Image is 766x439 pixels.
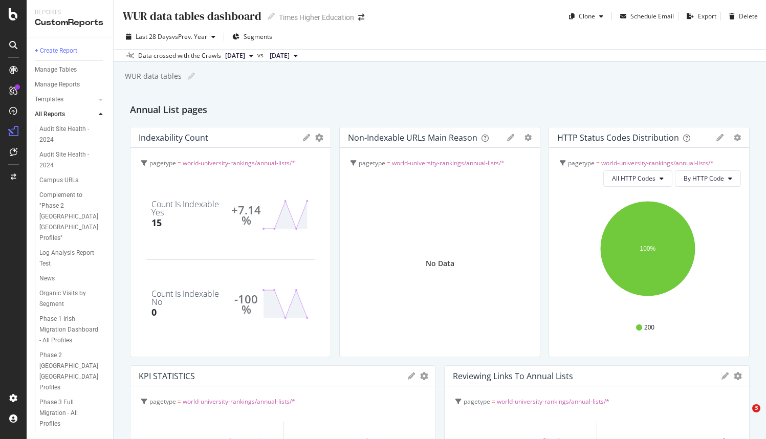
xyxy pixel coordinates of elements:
[492,397,495,406] span: =
[35,8,105,17] div: Reports
[39,314,101,346] div: Phase 1 Irish Migration Dashboard - All Profiles
[630,12,674,20] div: Schedule Email
[731,404,756,429] iframe: Intercom live chat
[579,12,595,20] div: Clone
[244,32,272,41] span: Segments
[225,51,245,60] span: 2025 Aug. 8th
[557,133,679,143] div: HTTP Status Codes Distribution
[565,8,607,25] button: Clone
[149,159,176,167] span: pagetype
[151,216,162,230] div: 15
[35,109,96,120] a: All Reports
[39,175,106,186] a: Campus URLs
[725,8,758,25] button: Delete
[557,195,738,314] svg: A chart.
[266,50,302,62] button: [DATE]
[138,51,221,60] div: Data crossed with the Crawls
[35,64,106,75] a: Manage Tables
[35,64,77,75] div: Manage Tables
[675,170,741,187] button: By HTTP Code
[149,397,176,406] span: pagetype
[734,134,741,141] div: gear
[497,397,609,406] span: world-university-rankings/annual-lists/*
[172,32,207,41] span: vs Prev. Year
[39,288,106,310] a: Organic Visits by Segment
[257,51,266,60] span: vs
[188,73,195,80] i: Edit report name
[151,200,231,216] div: Count Is Indexable Yes
[35,79,80,90] div: Manage Reports
[231,205,262,225] div: +7.14 %
[35,94,63,105] div: Templates
[39,124,97,145] div: Audit Site Health - 2024
[392,159,505,167] span: world-university-rankings/annual-lists/*
[549,127,750,357] div: HTTP Status Codes Distributiongeargearpagetype = world-university-rankings/annual-lists/*All HTTP...
[39,149,106,171] a: Audit Site Health - 2024
[139,133,208,143] div: Indexability Count
[39,175,78,186] div: Campus URLs
[139,371,195,381] div: KPI STATISTICS
[464,397,490,406] span: pagetype
[221,50,257,62] button: [DATE]
[122,29,220,45] button: Last 28 DaysvsPrev. Year
[268,13,275,20] i: Edit report name
[35,46,77,56] div: + Create Report
[39,149,97,171] div: Audit Site Health - 2024
[151,306,157,319] div: 0
[151,290,231,306] div: Count Is Indexable No
[183,159,295,167] span: world-university-rankings/annual-lists/*
[739,12,758,20] div: Delete
[358,14,364,21] div: arrow-right-arrow-left
[39,397,100,429] div: Phase 3 Full Migration - All Profiles
[640,245,656,252] text: 100%
[683,8,716,25] button: Export
[359,159,385,167] span: pagetype
[39,350,102,393] div: Phase 2 Australia Canada Profiles
[178,397,181,406] span: =
[39,314,106,346] a: Phase 1 Irish Migration Dashboard - All Profiles
[596,159,600,167] span: =
[752,404,760,412] span: 3
[39,350,106,393] a: Phase 2 [GEOGRAPHIC_DATA] [GEOGRAPHIC_DATA] Profiles
[426,258,454,269] div: No Data
[124,71,182,81] div: WUR data tables
[35,94,96,105] a: Templates
[39,248,97,269] div: Log Analysis Report Test
[231,294,262,314] div: -100 %
[39,397,106,429] a: Phase 3 Full Migration - All Profiles
[183,397,295,406] span: world-university-rankings/annual-lists/*
[122,8,261,24] div: WUR data tables dashboard
[35,79,106,90] a: Manage Reports
[130,102,750,119] div: Annual List pages
[228,29,276,45] button: Segments
[698,12,716,20] div: Export
[568,159,595,167] span: pagetype
[35,17,105,29] div: CustomReports
[39,273,55,284] div: News
[39,124,106,145] a: Audit Site Health - 2024
[130,127,331,357] div: Indexability Countgeargearpagetype = world-university-rankings/annual-lists/*Count Is Indexable Y...
[612,174,655,183] span: All HTTP Codes
[136,32,172,41] span: Last 28 Days
[39,190,106,244] a: Complement to "Phase 2 [GEOGRAPHIC_DATA] [GEOGRAPHIC_DATA] Profiles"
[270,51,290,60] span: 2024 Jul. 12th
[315,134,323,141] div: gear
[387,159,390,167] span: =
[39,273,106,284] a: News
[644,323,654,332] span: 200
[524,134,532,141] div: gear
[39,190,103,244] div: Complement to "Phase 2 Australia Canada Profiles"
[39,288,98,310] div: Organic Visits by Segment
[348,133,477,143] div: Non-Indexable URLs Main Reason
[339,127,540,357] div: Non-Indexable URLs Main Reasongeargearpagetype = world-university-rankings/annual-lists/* No Data
[453,371,573,381] div: Reviewing Links to Annual Lists
[601,159,714,167] span: world-university-rankings/annual-lists/*
[178,159,181,167] span: =
[35,46,106,56] a: + Create Report
[616,8,674,25] button: Schedule Email
[684,174,724,183] span: By HTTP Code
[35,109,65,120] div: All Reports
[39,248,106,269] a: Log Analysis Report Test
[279,12,354,23] div: Times Higher Education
